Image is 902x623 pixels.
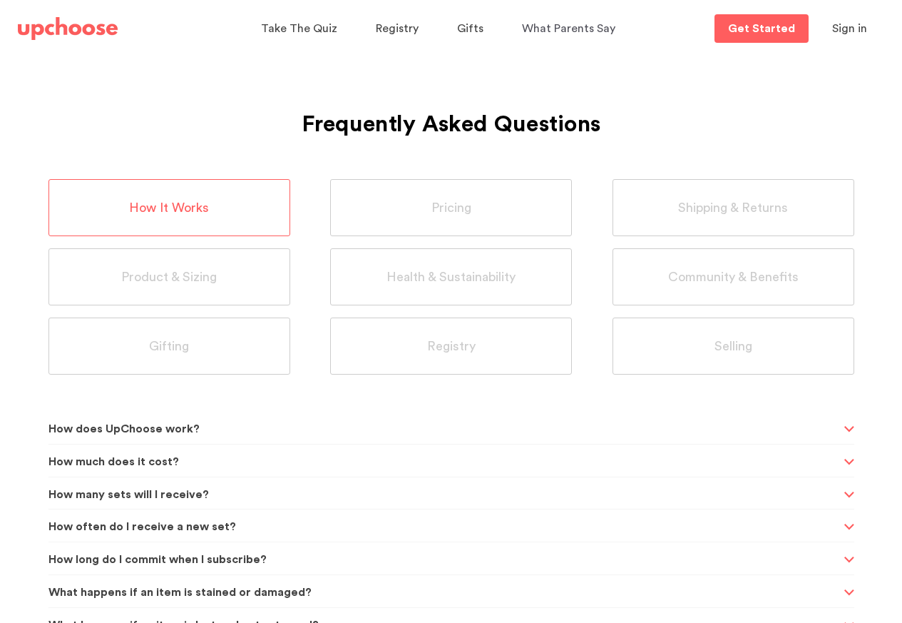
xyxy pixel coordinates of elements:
[668,269,799,285] span: Community & Benefits
[728,23,795,34] p: Get Started
[457,23,483,34] span: Gifts
[129,200,209,216] span: How It Works
[678,200,788,216] span: Shipping & Returns
[832,23,867,34] span: Sign in
[427,338,476,355] span: Registry
[376,15,423,43] a: Registry
[261,23,337,34] span: Take The Quiz
[261,15,342,43] a: Take The Quiz
[431,200,471,216] span: Pricing
[714,14,809,43] a: Get Started
[522,23,615,34] span: What Parents Say
[18,14,118,44] a: UpChoose
[48,445,840,480] span: How much does it cost?
[48,575,840,610] span: What happens if an item is stained or damaged?
[522,15,620,43] a: What Parents Say
[48,477,840,512] span: How many sets will I receive?
[18,17,118,40] img: UpChoose
[814,14,885,43] button: Sign in
[386,269,516,285] span: Health & Sustainability
[149,338,189,355] span: Gifting
[714,338,752,355] span: Selling
[48,412,840,447] span: How does UpChoose work?
[48,542,840,577] span: How long do I commit when I subscribe?
[121,269,217,285] span: Product & Sizing
[457,15,488,43] a: Gifts
[48,76,854,143] h1: Frequently Asked Questions
[376,23,419,34] span: Registry
[48,510,840,545] span: How often do I receive a new set?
